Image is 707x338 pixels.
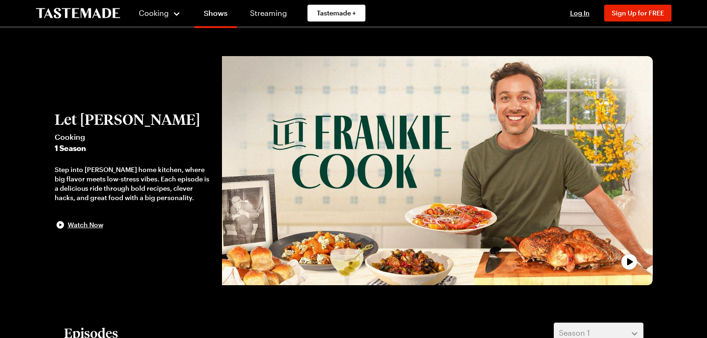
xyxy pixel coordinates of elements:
[55,131,213,143] span: Cooking
[307,5,365,22] a: Tastemade +
[612,9,664,17] span: Sign Up for FREE
[222,56,653,285] img: Let Frankie Cook
[68,220,103,230] span: Watch Now
[55,165,213,202] div: Step into [PERSON_NAME] home kitchen, where big flavor meets low-stress vibes. Each episode is a ...
[139,2,181,24] button: Cooking
[55,111,213,230] button: Let [PERSON_NAME]Cooking1 SeasonStep into [PERSON_NAME] home kitchen, where big flavor meets low-...
[222,56,653,285] button: play trailer
[570,9,590,17] span: Log In
[36,8,120,19] a: To Tastemade Home Page
[55,143,213,154] span: 1 Season
[55,111,213,128] h2: Let [PERSON_NAME]
[561,8,599,18] button: Log In
[139,8,169,17] span: Cooking
[194,2,237,28] a: Shows
[317,8,356,18] span: Tastemade +
[604,5,671,22] button: Sign Up for FREE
